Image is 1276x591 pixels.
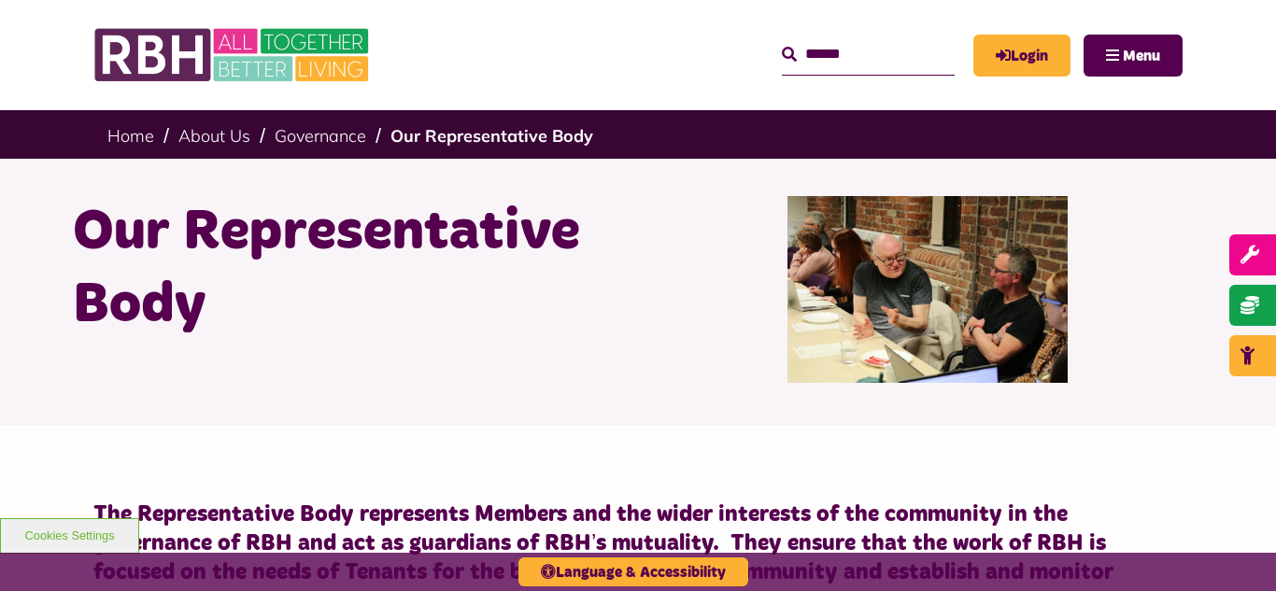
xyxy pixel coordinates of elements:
h1: Our Representative Body [73,196,624,342]
button: Language & Accessibility [518,557,748,586]
img: Rep Body [787,196,1068,383]
a: Home [107,125,154,147]
a: Governance [275,125,366,147]
a: Our Representative Body [390,125,593,147]
button: Navigation [1084,35,1183,77]
img: RBH [93,19,374,91]
input: Search [782,35,955,75]
a: About Us [178,125,250,147]
iframe: Netcall Web Assistant for live chat [1192,507,1276,591]
span: Menu [1123,49,1160,63]
a: MyRBH [973,35,1070,77]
